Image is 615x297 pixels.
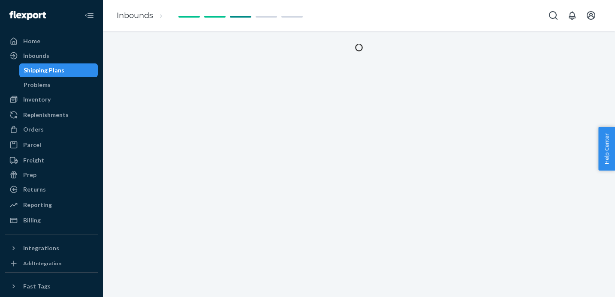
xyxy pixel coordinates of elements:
[110,3,176,28] ol: breadcrumbs
[23,111,69,119] div: Replenishments
[23,125,44,134] div: Orders
[23,185,46,194] div: Returns
[5,168,98,182] a: Prep
[5,123,98,136] a: Orders
[23,260,61,267] div: Add Integration
[23,51,49,60] div: Inbounds
[5,34,98,48] a: Home
[5,93,98,106] a: Inventory
[19,63,98,77] a: Shipping Plans
[564,7,581,24] button: Open notifications
[23,282,51,291] div: Fast Tags
[582,7,600,24] button: Open account menu
[5,153,98,167] a: Freight
[598,127,615,171] button: Help Center
[5,241,98,255] button: Integrations
[9,11,46,20] img: Flexport logo
[23,171,36,179] div: Prep
[5,213,98,227] a: Billing
[5,258,98,269] a: Add Integration
[5,279,98,293] button: Fast Tags
[23,37,40,45] div: Home
[5,108,98,122] a: Replenishments
[5,183,98,196] a: Returns
[24,81,51,89] div: Problems
[23,201,52,209] div: Reporting
[5,198,98,212] a: Reporting
[23,156,44,165] div: Freight
[545,7,562,24] button: Open Search Box
[5,49,98,63] a: Inbounds
[5,138,98,152] a: Parcel
[23,95,51,104] div: Inventory
[23,216,41,225] div: Billing
[24,66,64,75] div: Shipping Plans
[81,7,98,24] button: Close Navigation
[23,141,41,149] div: Parcel
[19,78,98,92] a: Problems
[23,244,59,252] div: Integrations
[117,11,153,20] a: Inbounds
